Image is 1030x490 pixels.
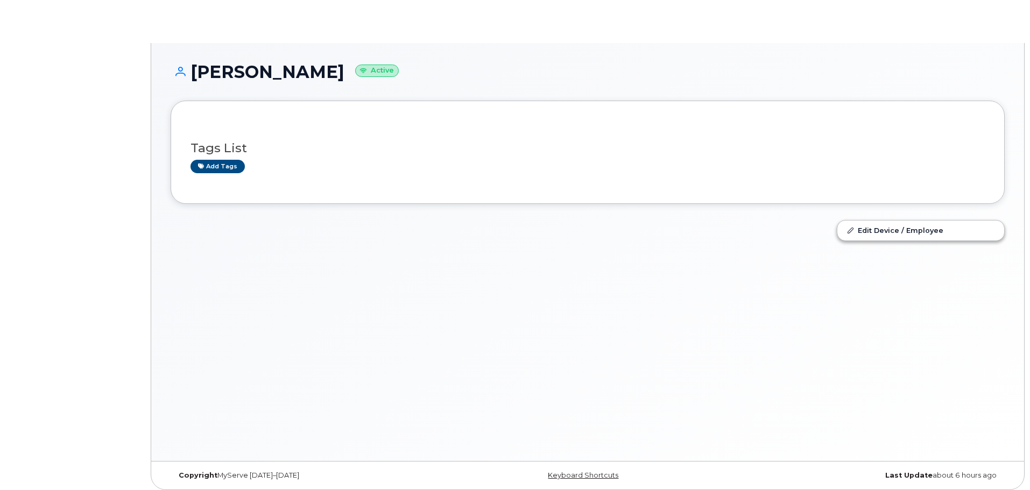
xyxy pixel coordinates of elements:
div: about 6 hours ago [726,471,1005,480]
div: MyServe [DATE]–[DATE] [171,471,449,480]
a: Add tags [191,160,245,173]
a: Keyboard Shortcuts [548,471,618,479]
strong: Copyright [179,471,217,479]
h3: Tags List [191,141,985,155]
a: Edit Device / Employee [837,221,1004,240]
strong: Last Update [885,471,933,479]
small: Active [355,65,399,77]
h1: [PERSON_NAME] [171,62,1005,81]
